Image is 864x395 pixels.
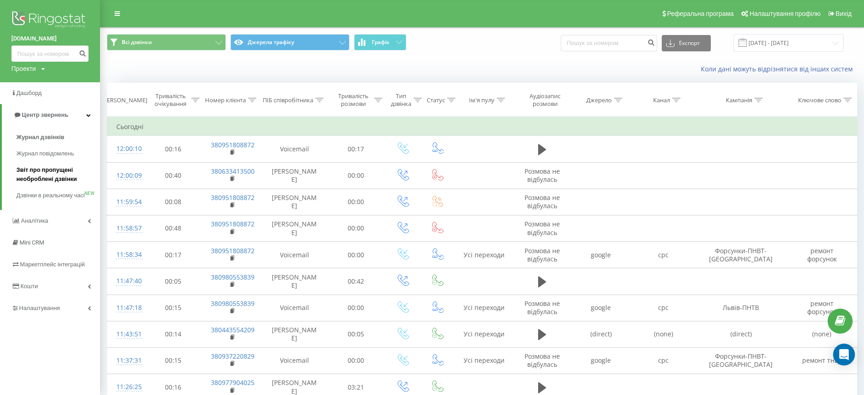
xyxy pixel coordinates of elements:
td: 00:16 [144,136,202,162]
div: Тривалість очікування [152,92,189,108]
a: Дзвінки в реальному часіNEW [16,187,100,204]
span: Аналiтика [21,217,48,224]
td: 00:05 [144,268,202,295]
div: Статус [427,96,445,104]
td: Voicemail [262,295,327,321]
span: Mini CRM [20,239,44,246]
td: (direct) [695,321,788,347]
a: Журнал повідомлень [16,145,100,162]
td: cpc [632,242,694,268]
a: Коли дані можуть відрізнятися вiд інших систем [701,65,857,73]
div: 11:47:40 [116,272,135,290]
img: Ringostat logo [11,9,89,32]
div: 11:47:18 [116,299,135,317]
span: Розмова не відбулась [524,246,560,263]
a: 380977904025 [211,378,255,387]
div: Ключове слово [798,96,841,104]
div: 11:58:57 [116,220,135,237]
button: Експорт [662,35,711,51]
div: 11:37:31 [116,352,135,370]
td: ремонт тнвд [787,347,857,374]
span: Журнал повідомлень [16,149,74,158]
span: Маркетплейс інтеграцій [20,261,85,268]
td: 00:00 [327,162,385,189]
td: Усі переходи [454,242,514,268]
span: Розмова не відбулась [524,299,560,316]
button: Всі дзвінки [107,34,226,50]
td: Voicemail [262,242,327,268]
td: google [570,347,632,374]
div: 12:00:09 [116,167,135,185]
a: [DOMAIN_NAME] [11,34,89,43]
div: Джерело [586,96,612,104]
td: 00:48 [144,215,202,241]
a: 380443554209 [211,325,255,334]
span: Розмова не відбулась [524,220,560,236]
div: Аудіозапис розмови [523,92,568,108]
td: cpc [632,347,694,374]
div: Кампанія [726,96,752,104]
button: Джерела трафіку [230,34,350,50]
td: Сьогодні [107,118,857,136]
div: 11:59:54 [116,193,135,211]
div: Проекти [11,64,36,73]
div: Open Intercom Messenger [833,344,855,365]
span: Дашборд [16,90,42,96]
td: Усі переходи [454,295,514,321]
td: 00:00 [327,215,385,241]
span: Журнал дзвінків [16,133,65,142]
div: Номер клієнта [205,96,246,104]
td: 00:17 [144,242,202,268]
a: 380951808872 [211,246,255,255]
td: 00:40 [144,162,202,189]
td: Форсунки-ПНВТ-[GEOGRAPHIC_DATA] [695,242,788,268]
span: Розмова не відбулась [524,167,560,184]
td: 00:42 [327,268,385,295]
span: Всі дзвінки [122,39,152,46]
td: 00:00 [327,295,385,321]
td: Львів-ПНТВ [695,295,788,321]
td: 00:00 [327,347,385,374]
td: 00:08 [144,189,202,215]
span: Налаштування профілю [749,10,820,17]
td: (none) [787,321,857,347]
div: Канал [653,96,670,104]
div: 12:00:10 [116,140,135,158]
td: 00:15 [144,347,202,374]
td: Форсунки-ПНВТ-[GEOGRAPHIC_DATA] [695,347,788,374]
div: 11:43:51 [116,325,135,343]
td: [PERSON_NAME] [262,189,327,215]
span: Графік [372,39,390,45]
a: Журнал дзвінків [16,129,100,145]
span: Вихід [836,10,852,17]
td: ремонт форсунок [787,242,857,268]
div: Тривалість розмови [335,92,372,108]
td: 00:00 [327,189,385,215]
a: 380951808872 [211,193,255,202]
td: Voicemail [262,136,327,162]
a: 380937220829 [211,352,255,360]
span: Розмова не відбулась [524,193,560,210]
td: ремонт форсунок [787,295,857,321]
div: [PERSON_NAME] [101,96,147,104]
input: Пошук за номером [11,45,89,62]
td: 00:05 [327,321,385,347]
td: google [570,295,632,321]
td: 00:14 [144,321,202,347]
div: 11:58:34 [116,246,135,264]
span: Налаштування [19,305,60,311]
span: Реферальна програма [667,10,734,17]
input: Пошук за номером [561,35,657,51]
span: Дзвінки в реальному часі [16,191,85,200]
td: Усі переходи [454,321,514,347]
td: 00:15 [144,295,202,321]
a: 380951808872 [211,220,255,228]
td: Voicemail [262,347,327,374]
td: [PERSON_NAME] [262,215,327,241]
td: google [570,242,632,268]
a: Центр звернень [2,104,100,126]
div: Тип дзвінка [391,92,411,108]
a: 380951808872 [211,140,255,149]
div: ПІБ співробітника [263,96,313,104]
a: 380633413500 [211,167,255,175]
